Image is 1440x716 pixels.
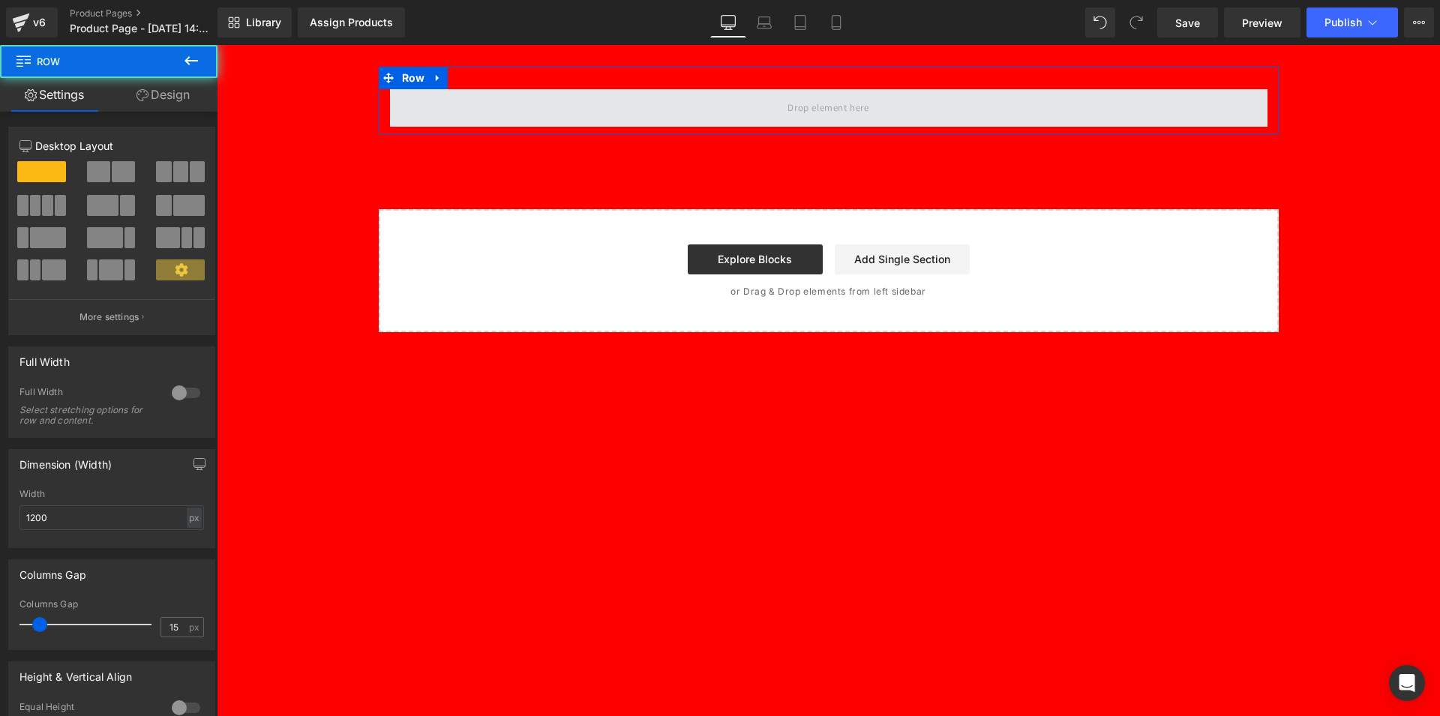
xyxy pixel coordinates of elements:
span: Row [15,45,165,78]
a: Add Single Section [618,199,753,229]
a: Desktop [710,7,746,37]
a: Mobile [818,7,854,37]
div: Columns Gap [19,599,204,610]
span: px [189,622,202,632]
button: More [1404,7,1434,37]
span: Library [246,16,281,29]
a: Design [109,78,217,112]
a: Laptop [746,7,782,37]
div: Assign Products [310,16,393,28]
button: Undo [1085,7,1115,37]
div: Full Width [19,386,157,402]
a: Tablet [782,7,818,37]
a: Product Pages [70,7,242,19]
div: Select stretching options for row and content. [19,405,154,426]
p: Desktop Layout [19,138,204,154]
div: Full Width [19,347,70,368]
div: px [187,508,202,528]
span: Publish [1324,16,1362,28]
span: Product Page - [DATE] 14:42:40 [70,22,214,34]
p: More settings [79,310,139,324]
a: v6 [6,7,58,37]
button: Redo [1121,7,1151,37]
a: Preview [1224,7,1300,37]
a: New Library [217,7,292,37]
div: v6 [30,13,49,32]
p: or Drag & Drop elements from left sidebar [186,241,1038,252]
span: Preview [1242,15,1282,31]
div: Width [19,489,204,499]
div: Columns Gap [19,560,86,581]
span: Row [181,22,212,44]
div: Open Intercom Messenger [1389,665,1425,701]
div: Height & Vertical Align [19,662,132,683]
span: Save [1175,15,1200,31]
a: Expand / Collapse [211,22,231,44]
button: Publish [1306,7,1398,37]
div: Dimension (Width) [19,450,112,471]
button: More settings [9,299,214,334]
a: Explore Blocks [471,199,606,229]
input: auto [19,505,204,530]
